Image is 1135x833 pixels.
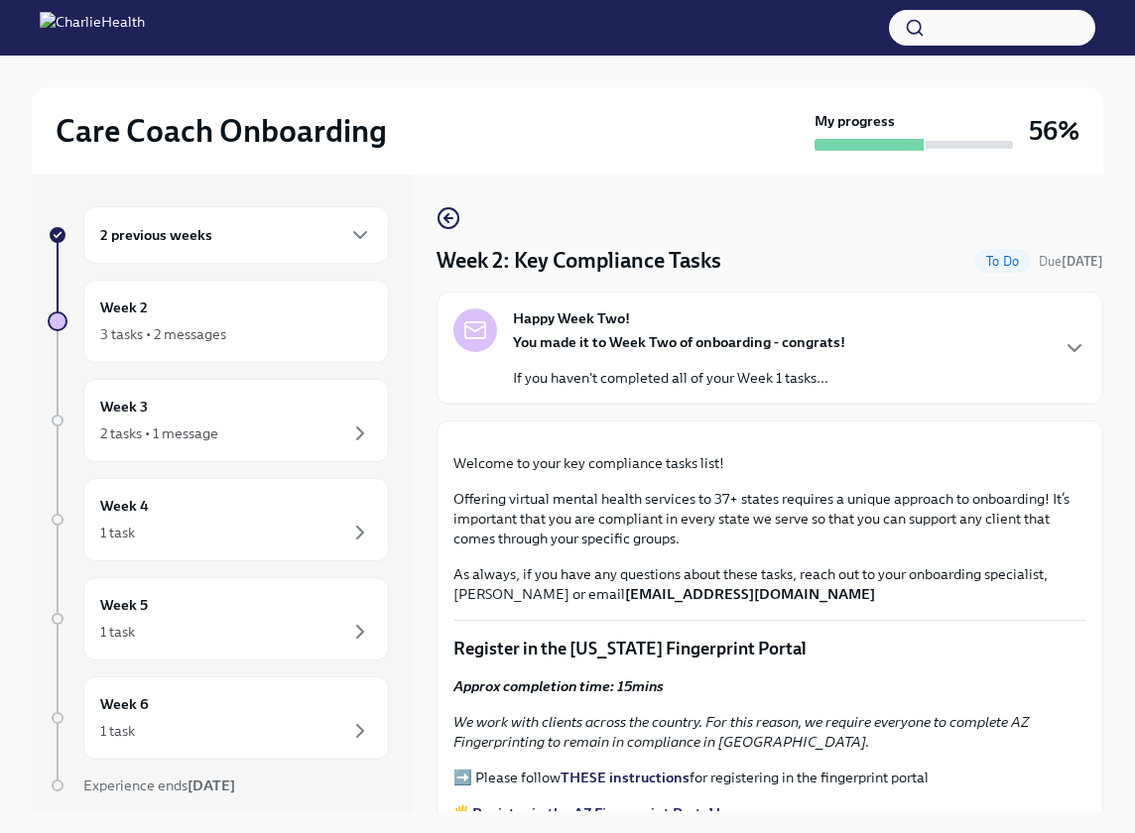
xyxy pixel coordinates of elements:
[100,495,149,517] h6: Week 4
[188,776,235,794] strong: [DATE]
[83,776,235,794] span: Experience ends
[83,206,389,264] div: 2 previous weeks
[48,577,389,660] a: Week 51 task
[513,368,845,388] p: If you haven't completed all of your Week 1 tasks...
[625,585,875,603] strong: [EMAIL_ADDRESS][DOMAIN_NAME]
[1062,254,1103,269] strong: [DATE]
[100,721,135,741] div: 1 task
[815,111,895,131] strong: My progress
[453,489,1086,548] p: Offering virtual mental health services to 37+ states requires a unique approach to onboarding! I...
[1039,252,1103,271] span: August 26th, 2025 10:00
[100,297,148,318] h6: Week 2
[100,396,148,417] h6: Week 3
[40,12,145,44] img: CharlieHealth
[48,478,389,561] a: Week 41 task
[453,677,664,695] strong: Approx completion time: 15mins
[100,224,212,246] h6: 2 previous weeks
[453,453,1086,473] p: Welcome to your key compliance tasks list!
[453,768,1086,787] p: ➡️ Please follow for registering in the fingerprint portal
[100,693,149,715] h6: Week 6
[472,804,747,822] a: Register in the AZ Fingerprint Portal here
[100,622,135,642] div: 1 task
[48,676,389,760] a: Week 61 task
[453,713,1029,751] em: We work with clients across the country. For this reason, we require everyone to complete AZ Fing...
[561,769,690,786] a: THESE instructions
[56,111,387,151] h2: Care Coach Onboarding
[100,523,135,542] div: 1 task
[1039,254,1103,269] span: Due
[100,324,226,344] div: 3 tasks • 2 messages
[100,423,218,443] div: 2 tasks • 1 message
[100,594,148,616] h6: Week 5
[513,308,630,328] strong: Happy Week Two!
[437,246,721,276] h4: Week 2: Key Compliance Tasks
[453,564,1086,604] p: As always, if you have any questions about these tasks, reach out to your onboarding specialist, ...
[48,280,389,363] a: Week 23 tasks • 2 messages
[974,254,1031,269] span: To Do
[453,803,1086,823] p: 🖐️
[48,379,389,462] a: Week 32 tasks • 1 message
[513,333,845,351] strong: You made it to Week Two of onboarding - congrats!
[453,637,1086,660] p: Register in the [US_STATE] Fingerprint Portal
[1029,113,1079,149] h3: 56%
